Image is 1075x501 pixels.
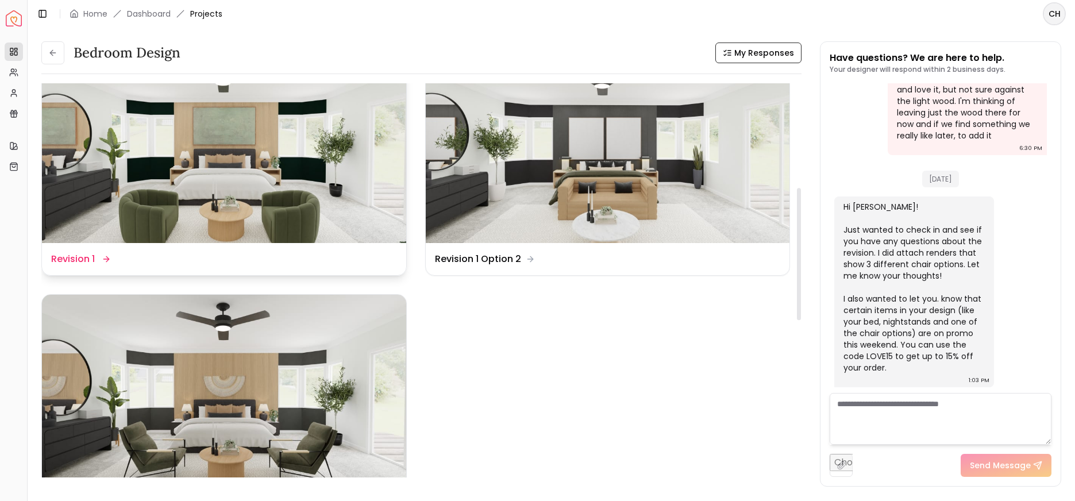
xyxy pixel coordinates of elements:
[42,38,406,242] img: Revision 1
[830,51,1005,65] p: Have questions? We are here to help.
[1044,3,1065,24] span: CH
[6,10,22,26] img: Spacejoy Logo
[1043,2,1066,25] button: CH
[41,37,407,275] a: Revision 1Revision 1
[190,8,222,20] span: Projects
[1019,142,1042,154] div: 6:30 PM
[435,252,521,266] dd: Revision 1 Option 2
[127,8,171,20] a: Dashboard
[83,8,107,20] a: Home
[70,8,222,20] nav: breadcrumb
[51,252,95,266] dd: Revision 1
[42,295,406,499] img: Revision 2
[897,38,1035,141] div: Hi [PERSON_NAME] - sorry for the delay, I've been out of town and missed this. I actually had tha...
[734,47,794,59] span: My Responses
[426,38,790,242] img: Revision 1 Option 2
[969,375,989,386] div: 1:03 PM
[922,171,959,187] span: [DATE]
[830,65,1005,74] p: Your designer will respond within 2 business days.
[6,10,22,26] a: Spacejoy
[425,37,791,275] a: Revision 1 Option 2Revision 1 Option 2
[715,43,802,63] button: My Responses
[74,44,180,62] h3: Bedroom Design
[843,201,982,373] div: Hi [PERSON_NAME]! Just wanted to check in and see if you have any questions about the revision. I...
